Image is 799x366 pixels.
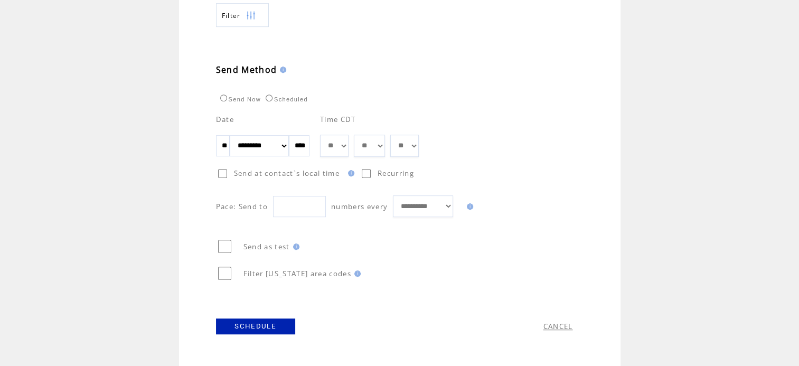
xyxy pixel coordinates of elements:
input: Send Now [220,95,227,101]
label: Send Now [218,96,261,102]
label: Scheduled [263,96,308,102]
span: Send at contact`s local time [234,168,340,178]
img: help.gif [345,170,354,176]
span: Send Method [216,64,277,76]
span: Show filters [222,11,241,20]
a: CANCEL [543,322,573,331]
span: Pace: Send to [216,202,268,211]
span: numbers every [331,202,388,211]
span: Send as test [243,242,290,251]
input: Scheduled [266,95,272,101]
span: Filter [US_STATE] area codes [243,269,351,278]
span: Time CDT [320,115,356,124]
img: filters.png [246,4,256,27]
a: SCHEDULE [216,318,295,334]
img: help.gif [290,243,299,250]
img: help.gif [277,67,286,73]
img: help.gif [464,203,473,210]
span: Date [216,115,234,124]
a: Filter [216,3,269,27]
img: help.gif [351,270,361,277]
span: Recurring [378,168,414,178]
